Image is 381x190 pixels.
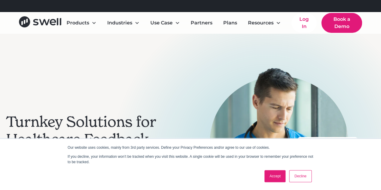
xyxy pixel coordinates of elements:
[264,170,286,182] a: Accept
[68,154,314,165] p: If you decline, your information won’t be tracked when you visit this website. A single cookie wi...
[107,19,132,26] div: Industries
[321,13,362,33] a: Book a Demo
[145,17,185,29] div: Use Case
[186,17,217,29] a: Partners
[292,13,317,33] a: Log In
[248,19,273,26] div: Resources
[68,145,314,150] p: Our website uses cookies, mainly from 3rd party services. Define your Privacy Preferences and/or ...
[19,16,61,30] a: home
[102,17,144,29] div: Industries
[218,17,242,29] a: Plans
[289,170,311,182] a: Decline
[278,125,381,190] iframe: Chat Widget
[6,113,161,148] h2: Turnkey Solutions for Healthcare Feedback
[67,19,89,26] div: Products
[150,19,173,26] div: Use Case
[62,17,101,29] div: Products
[243,17,286,29] div: Resources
